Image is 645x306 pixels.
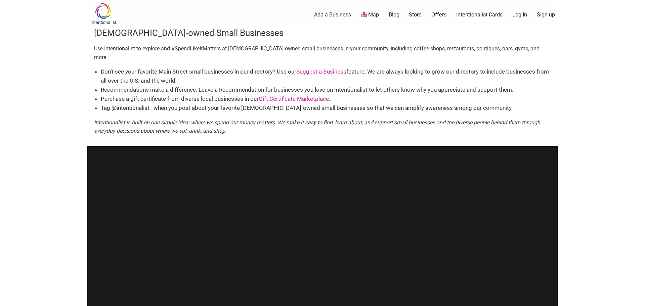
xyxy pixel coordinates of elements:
em: Intentionalist is built on one simple idea: where we spend our money matters. We make it easy to ... [94,119,540,134]
a: Suggest a Business [296,68,346,75]
h3: [DEMOGRAPHIC_DATA]-owned Small Businesses [94,27,551,39]
a: Store [409,11,422,18]
p: Use Intentionalist to explore and #SpendLikeItMatters at [DEMOGRAPHIC_DATA]-owned small businesse... [94,44,551,61]
img: Intentionalist [87,3,119,25]
li: Recommendations make a difference. Leave a Recommendation for businesses you love on Intentionali... [101,85,551,94]
li: Don’t see your favorite Main Street small businesses in our directory? Use our feature. We are al... [101,67,551,85]
a: Add a Business [314,11,351,18]
a: Blog [389,11,399,18]
li: Tag @intentionalist_ when you post about your favorite [DEMOGRAPHIC_DATA]-owned small businesses ... [101,103,551,113]
a: Intentionalist Cards [456,11,503,18]
a: Map [361,11,379,19]
li: Purchase a gift certificate from diverse local businesses in our . [101,94,551,103]
a: Gift Certificate Marketplace [259,95,329,102]
a: Log In [512,11,527,18]
a: Sign up [537,11,555,18]
a: Offers [431,11,446,18]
